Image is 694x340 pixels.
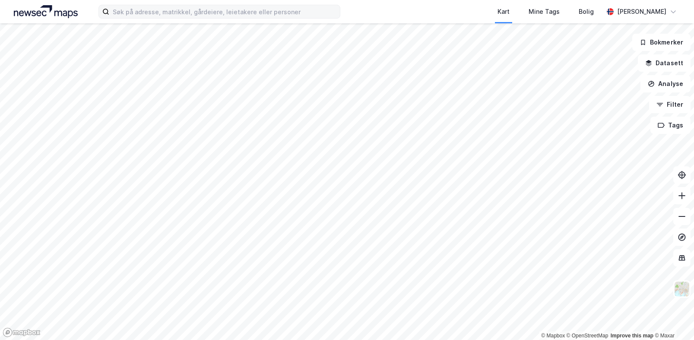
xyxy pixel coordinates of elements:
iframe: Chat Widget [651,299,694,340]
div: Mine Tags [529,6,560,17]
div: [PERSON_NAME] [617,6,666,17]
div: Bolig [579,6,594,17]
input: Søk på adresse, matrikkel, gårdeiere, leietakere eller personer [109,5,340,18]
div: Kart [498,6,510,17]
img: logo.a4113a55bc3d86da70a041830d287a7e.svg [14,5,78,18]
div: Kontrollprogram for chat [651,299,694,340]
